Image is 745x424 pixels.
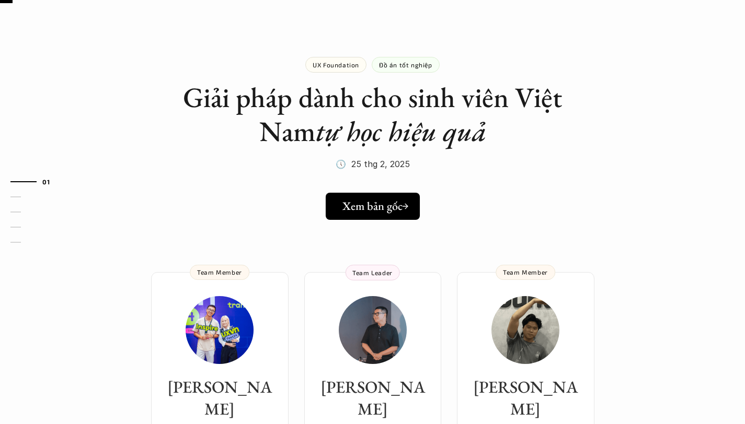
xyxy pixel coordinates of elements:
strong: 01 [42,178,50,185]
p: Đồ án tốt nghiệp [379,61,432,68]
h3: [PERSON_NAME] [315,376,431,420]
em: tự học hiệu quả [316,113,486,149]
p: UX Foundation [313,61,359,68]
p: 🕔 25 thg 2, 2025 [336,156,410,172]
p: Team Member [197,268,242,276]
h3: [PERSON_NAME] [467,376,584,420]
a: 01 [10,175,60,188]
h5: Xem bản gốc [342,199,402,213]
h1: Giải pháp dành cho sinh viên Việt Nam [164,80,582,148]
h3: [PERSON_NAME] [162,376,278,420]
a: Xem bản gốc [325,193,419,220]
p: Team Leader [352,269,393,276]
p: Team Member [503,268,548,276]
